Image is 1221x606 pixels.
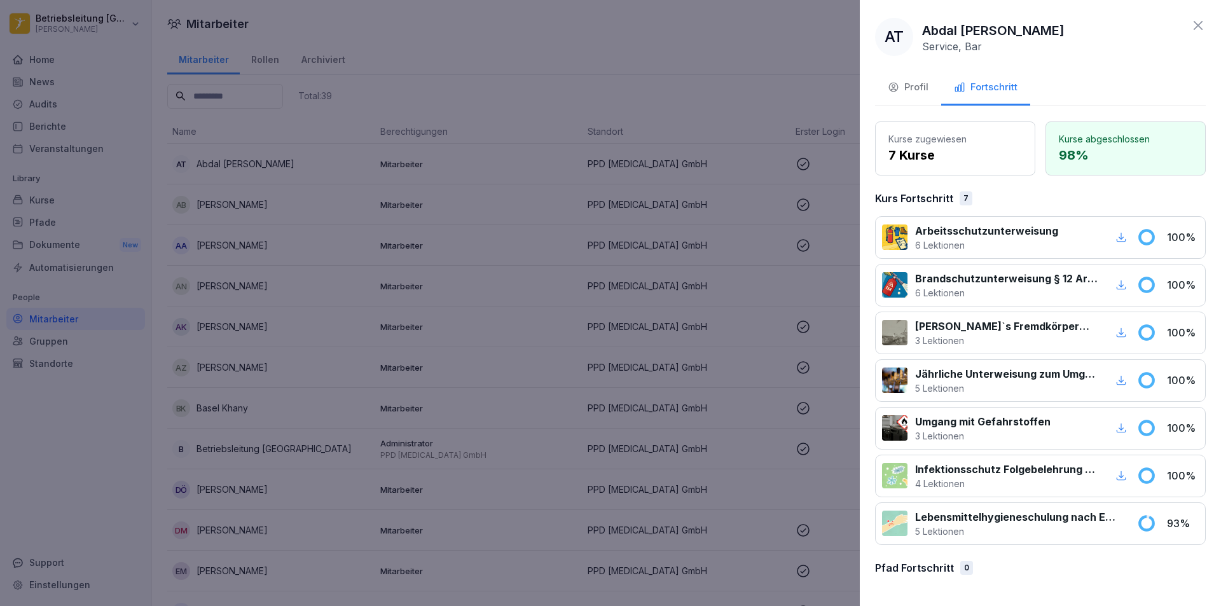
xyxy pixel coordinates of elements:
[915,238,1058,252] p: 6 Lektionen
[1167,325,1199,340] p: 100 %
[1059,146,1192,165] p: 98 %
[1167,230,1199,245] p: 100 %
[1059,132,1192,146] p: Kurse abgeschlossen
[1167,373,1199,388] p: 100 %
[915,525,1122,538] p: 5 Lektionen
[875,191,953,206] p: Kurs Fortschritt
[941,71,1030,106] button: Fortschritt
[915,334,1098,347] p: 3 Lektionen
[915,382,1098,395] p: 5 Lektionen
[915,319,1098,334] p: [PERSON_NAME]`s Fremdkörpermanagement
[915,414,1051,429] p: Umgang mit Gefahrstoffen
[915,462,1098,477] p: Infektionsschutz Folgebelehrung (nach §43 IfSG)
[960,191,972,205] div: 7
[915,271,1098,286] p: Brandschutzunterweisung § 12 ArbSchG
[888,80,928,95] div: Profil
[1167,516,1199,531] p: 93 %
[915,286,1098,300] p: 6 Lektionen
[915,509,1122,525] p: Lebensmittelhygieneschulung nach EU-Verordnung (EG) Nr. 852 / 2004
[922,21,1065,40] p: Abdal [PERSON_NAME]
[1167,277,1199,293] p: 100 %
[1167,420,1199,436] p: 100 %
[875,71,941,106] button: Profil
[1167,468,1199,483] p: 100 %
[960,561,973,575] div: 0
[922,40,982,53] p: Service, Bar
[915,366,1098,382] p: Jährliche Unterweisung zum Umgang mit Schankanlagen
[954,80,1018,95] div: Fortschritt
[875,18,913,56] div: AT
[915,477,1098,490] p: 4 Lektionen
[888,132,1022,146] p: Kurse zugewiesen
[915,223,1058,238] p: Arbeitsschutzunterweisung
[875,560,954,575] p: Pfad Fortschritt
[915,429,1051,443] p: 3 Lektionen
[888,146,1022,165] p: 7 Kurse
